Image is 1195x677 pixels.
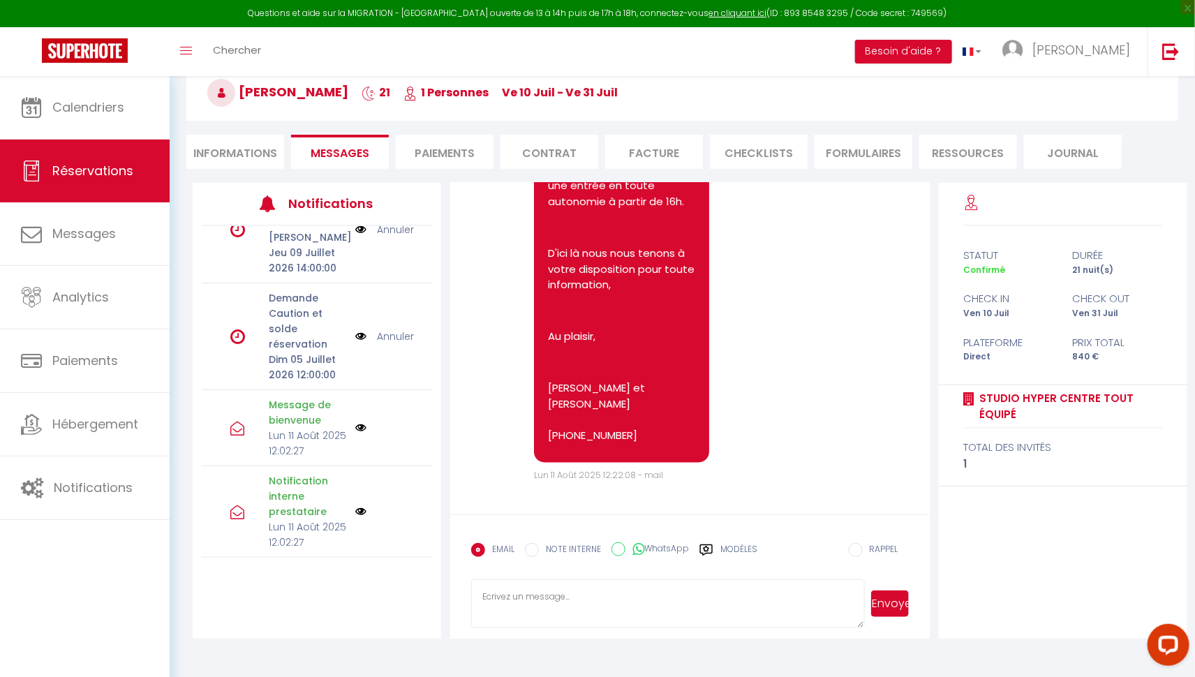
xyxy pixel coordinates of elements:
[954,334,1063,351] div: Plateforme
[1063,307,1172,320] div: Ven 31 Juil
[625,542,689,558] label: WhatsApp
[269,245,346,276] p: Jeu 09 Juillet 2026 14:00:00
[963,264,1005,276] span: Confirmé
[269,519,346,550] p: Lun 11 Août 2025 12:02:27
[377,329,414,344] a: Annuler
[186,135,284,169] li: Informations
[548,329,695,345] p: Au plaisir,
[500,135,598,169] li: Contrat
[710,135,808,169] li: CHECKLISTS
[720,543,757,567] label: Modèles
[954,350,1063,364] div: Direct
[605,135,703,169] li: Facture
[54,479,133,496] span: Notifications
[974,390,1162,423] a: Studio hyper centre tout équipé
[403,84,489,101] span: 1 Personnes
[548,381,695,444] p: [PERSON_NAME] et [PERSON_NAME] [PHONE_NUMBER]
[52,352,118,369] span: Paiements
[954,247,1063,264] div: statut
[42,38,128,63] img: Super Booking
[1136,618,1195,677] iframe: LiveChat chat widget
[709,7,767,19] a: en cliquant ici
[377,222,414,237] a: Annuler
[269,473,346,519] p: Notification interne prestataire
[1024,135,1122,169] li: Journal
[815,135,912,169] li: FORMULAIRES
[202,27,272,76] a: Chercher
[539,543,601,558] label: NOTE INTERNE
[1002,40,1023,61] img: ...
[52,225,116,242] span: Messages
[548,246,695,293] p: D'ici là nous nous tenons à votre disposition pour toute information,
[362,84,390,101] span: 21
[213,43,261,57] span: Chercher
[963,439,1162,456] div: total des invités
[1032,41,1130,59] span: [PERSON_NAME]
[992,27,1148,76] a: ... [PERSON_NAME]
[1162,43,1180,60] img: logout
[1063,350,1172,364] div: 840 €
[52,415,138,433] span: Hébergement
[288,188,385,219] h3: Notifications
[269,428,346,459] p: Lun 11 Août 2025 12:02:27
[396,135,493,169] li: Paiements
[855,40,952,64] button: Besoin d'aide ?
[954,290,1063,307] div: check in
[355,222,366,237] img: NO IMAGE
[863,543,898,558] label: RAPPEL
[1063,290,1172,307] div: check out
[355,329,366,344] img: NO IMAGE
[485,543,514,558] label: EMAIL
[311,145,369,161] span: Messages
[52,162,133,179] span: Réservations
[269,290,346,352] p: Demande Caution et solde réservation
[963,456,1162,473] div: 1
[52,98,124,116] span: Calendriers
[355,422,366,433] img: NO IMAGE
[207,83,348,101] span: [PERSON_NAME]
[1063,247,1172,264] div: durée
[919,135,1017,169] li: Ressources
[502,84,618,101] span: ve 10 Juil - ve 31 Juil
[355,506,366,517] img: NO IMAGE
[1063,264,1172,277] div: 21 nuit(s)
[269,352,346,382] p: Dim 05 Juillet 2026 12:00:00
[534,470,663,482] span: Lun 11 Août 2025 12:22:08 - mail
[1063,334,1172,351] div: Prix total
[954,307,1063,320] div: Ven 10 Juil
[871,590,908,617] button: Envoyer
[269,397,346,428] p: Message de bienvenue
[52,288,109,306] span: Analytics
